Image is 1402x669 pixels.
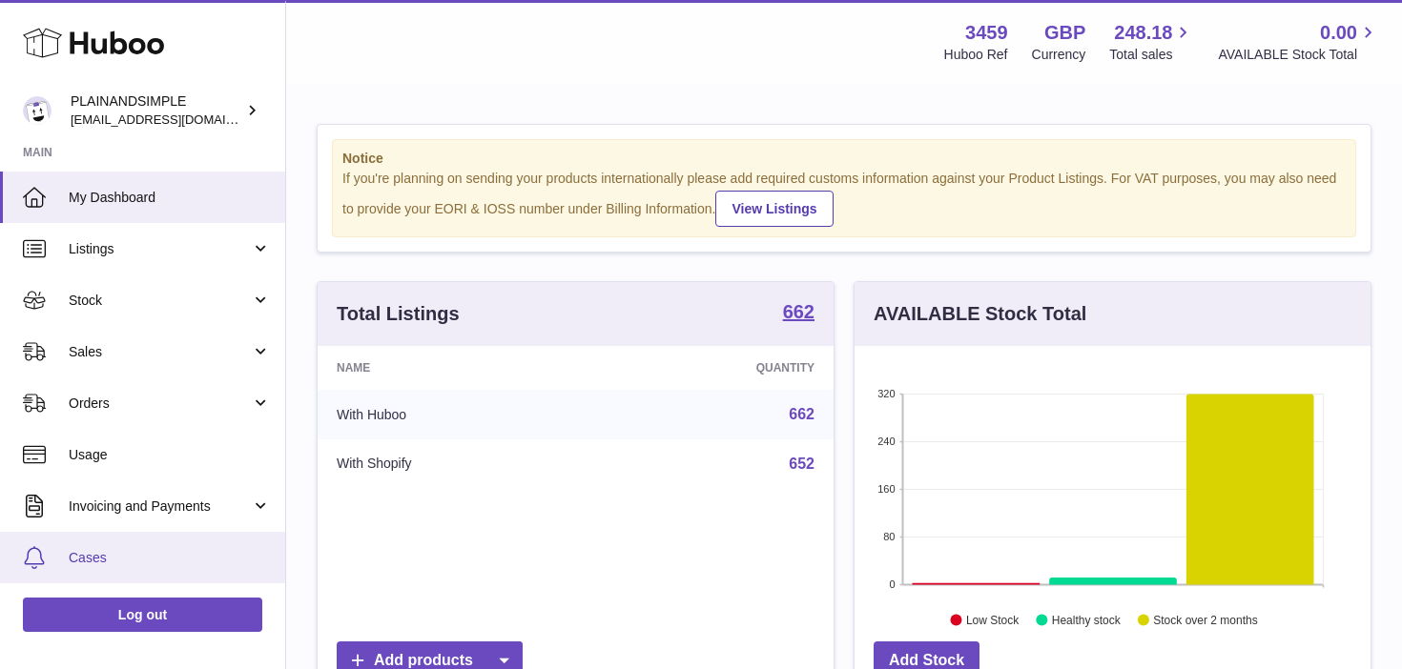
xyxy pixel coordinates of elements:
strong: 662 [783,302,814,321]
span: Usage [69,446,271,464]
span: My Dashboard [69,189,271,207]
a: 652 [789,456,814,472]
h3: Total Listings [337,301,460,327]
span: Total sales [1109,46,1194,64]
a: 662 [789,406,814,422]
text: Healthy stock [1052,613,1122,626]
text: 320 [877,388,895,399]
span: Orders [69,395,251,413]
span: 0.00 [1320,20,1357,46]
td: With Huboo [318,390,596,439]
span: [EMAIL_ADDRESS][DOMAIN_NAME] [71,111,280,127]
text: 160 [877,483,895,495]
a: 662 [783,302,814,325]
text: Low Stock [966,613,1020,626]
strong: GBP [1044,20,1085,46]
td: With Shopify [318,439,596,489]
span: Listings [69,240,251,258]
strong: Notice [342,150,1346,168]
a: 0.00 AVAILABLE Stock Total [1218,20,1379,64]
div: Currency [1032,46,1086,64]
div: PLAINANDSIMPLE [71,92,242,129]
h3: AVAILABLE Stock Total [874,301,1086,327]
span: 248.18 [1114,20,1172,46]
span: Stock [69,292,251,310]
text: Stock over 2 months [1153,613,1257,626]
div: If you're planning on sending your products internationally please add required customs informati... [342,170,1346,227]
th: Quantity [596,346,834,390]
span: Sales [69,343,251,361]
span: AVAILABLE Stock Total [1218,46,1379,64]
span: Cases [69,549,271,567]
text: 0 [889,578,895,590]
div: Huboo Ref [944,46,1008,64]
a: View Listings [715,191,833,227]
th: Name [318,346,596,390]
text: 240 [877,436,895,447]
img: duco@plainandsimple.com [23,96,52,125]
a: Log out [23,598,262,632]
strong: 3459 [965,20,1008,46]
text: 80 [883,531,895,542]
a: 248.18 Total sales [1109,20,1194,64]
span: Invoicing and Payments [69,497,251,516]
